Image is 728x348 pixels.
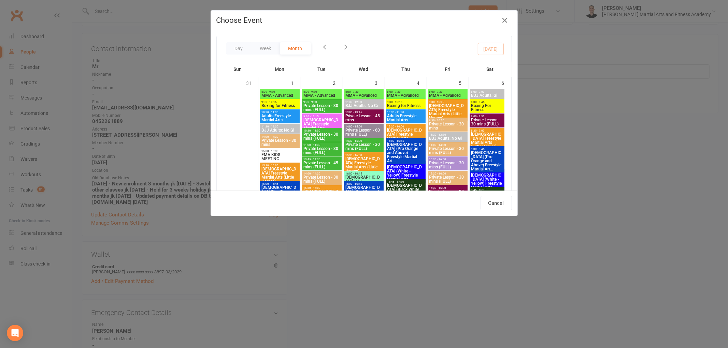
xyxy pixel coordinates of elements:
span: BJJ Adults: No Gi [429,136,467,140]
span: BJJ Adults: Gi [471,93,503,97]
span: 16:00 - 16:45 [345,172,383,175]
span: 11:30 - 12:30 [429,133,467,136]
span: MMA - Advanced [261,93,299,97]
span: FMA KIDS MEETING [261,153,299,161]
span: 8:00 - 9:30 [303,90,341,93]
span: Private Lesson - 30 mins (FULL) [345,142,383,151]
span: 13:00 - 13:45 [345,111,383,114]
div: 31 [246,77,259,88]
span: [DEMOGRAPHIC_DATA] Freestyle Martial Arts (Little Heroes) [303,190,341,206]
span: 15:30 - 16:00 [429,172,467,175]
span: Private Lesson - 45 mins [345,114,383,122]
h4: Choose Event [216,16,512,25]
span: 14:00 - 14:30 [303,172,341,175]
th: Tue [301,62,343,76]
span: 11:30 - 12:30 [345,101,383,104]
div: Open Intercom Messenger [7,325,23,341]
span: [DEMOGRAPHIC_DATA] Freestyle Martial Arts (Little Heroes) [471,132,503,149]
span: Private Lesson - 60 mins (FULL) [345,128,383,136]
span: 15:30 - 16:00 [261,164,299,167]
div: 5 [459,77,469,88]
span: [DEMOGRAPHIC_DATA] (Pro Blue and Above) Freestyle Martial Arts [261,185,299,202]
span: Private Lesson - 30 mins (FULL) [303,104,341,112]
span: Private Lesson - 30 mins (FULL) [429,175,467,183]
span: BJJ Adults: No Gi [345,104,383,108]
div: 2 [333,77,343,88]
span: 14:00 - 14:30 [261,135,299,138]
span: Boxing For Fitness [471,104,503,112]
span: 9:00 - 9:45 [471,148,503,151]
span: 15:30 - 16:00 [303,186,341,190]
span: 9:30 - 10:00 [429,119,467,122]
span: 14:00 - 15:00 [345,125,383,128]
span: [DEMOGRAPHIC_DATA] BJJ [345,175,383,183]
span: Private Lesson - 30 mins (FULL) [429,147,467,155]
span: 10:30 - 11:30 [387,111,425,114]
span: [DEMOGRAPHIC_DATA] (White - Yellow) Freestyle Martial Arts [387,165,425,181]
span: BJJ Adults: No Gi [261,128,299,132]
span: 10:30 - 11:00 [303,129,341,132]
span: [DEMOGRAPHIC_DATA] Freestyle Martial Arts [303,118,341,130]
span: [DEMOGRAPHIC_DATA] Freestyle Martial Arts (Little Heroes) [345,157,383,173]
span: MMA - Advanced [345,93,383,97]
span: Private Lesson - 30 mins [429,122,467,130]
span: 8:30 - 9:00 [471,129,503,132]
span: [DEMOGRAPHIC_DATA] Freestyle Martial Arts (Little Heroes) [261,167,299,183]
span: 13:45 - 14:30 [303,158,341,161]
span: 15:30 - 16:00 [387,125,425,128]
button: Cancel [481,196,512,210]
th: Wed [343,62,385,76]
span: 15:30 - 16:00 [345,154,383,157]
span: MMA - Advanced [429,93,467,97]
button: Month [280,42,311,55]
span: 9:30 - 10:15 [303,115,341,118]
span: [DEMOGRAPHIC_DATA] (Pro Blue and Above) Freestyle Martial Arts [345,185,383,202]
button: Week [252,42,280,55]
span: 8:00 - 9:30 [345,90,383,93]
span: Boxing for Fitness [387,104,425,108]
th: Mon [259,62,301,76]
span: 15:30 - 16:00 [429,186,467,190]
span: [DEMOGRAPHIC_DATA] Freestyle Martial Arts [387,128,425,140]
span: 15:30 - 16:00 [429,158,467,161]
span: 8:00 - 8:30 [471,115,503,118]
span: 10:30 - 11:30 [261,111,299,114]
span: 8:00 - 9:30 [429,90,467,93]
span: 11:30 - 12:30 [261,125,299,128]
span: 9:00 - 9:30 [303,101,341,104]
span: 16:00 - 16:45 [387,139,425,142]
span: 14:00 - 14:30 [429,143,467,147]
span: 15:00 - 15:30 [261,150,299,153]
th: Fri [427,62,469,76]
div: 1 [291,77,301,88]
span: MMA - Advanced [303,93,341,97]
span: [DEMOGRAPHIC_DATA] Freestyle Martial Arts (Little Heroes) [429,104,467,120]
div: 3 [375,77,385,88]
span: Private Lesson - 30 mins [261,138,299,147]
span: Private Lesson - 30 mins (FULL) [471,118,503,126]
span: [DEMOGRAPHIC_DATA] (Pro Orange and Above) Freestyle Martial Art... [471,151,503,171]
span: Adults Freestyle Martial Arts [261,114,299,122]
span: Private Lesson - 30 mins (FULL) [303,147,341,155]
span: 16:45 - 17:30 [387,180,425,183]
span: Private Lesson - 30 mins (FULL) [303,175,341,183]
button: Close [500,15,511,26]
span: 11:00 - 11:30 [303,143,341,147]
span: 8:00 - 9:30 [387,90,425,93]
span: 16:00 - 16:45 [261,182,299,185]
span: MMA - Advanced [387,93,425,97]
span: [DEMOGRAPHIC_DATA] (White - Yellow) Freestyle Martial Arts [471,173,503,190]
span: Adults Freestyle Martial Arts [387,114,425,122]
span: Private Lesson - 45 mins (FULL) [303,161,341,169]
th: Sun [217,62,259,76]
div: 6 [502,77,511,88]
span: Private Lesson - 30 mins (FULL) [429,190,467,198]
span: Boxing for Fitness [261,104,299,108]
span: 14:30 - 15:00 [345,139,383,142]
th: Thu [385,62,427,76]
span: 8:00 - 8:45 [471,101,503,104]
span: 9:30 - 10:15 [261,101,299,104]
span: 8:00 - 9:00 [471,90,503,93]
span: 9:30 - 10:15 [387,101,425,104]
th: Sat [469,62,511,76]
